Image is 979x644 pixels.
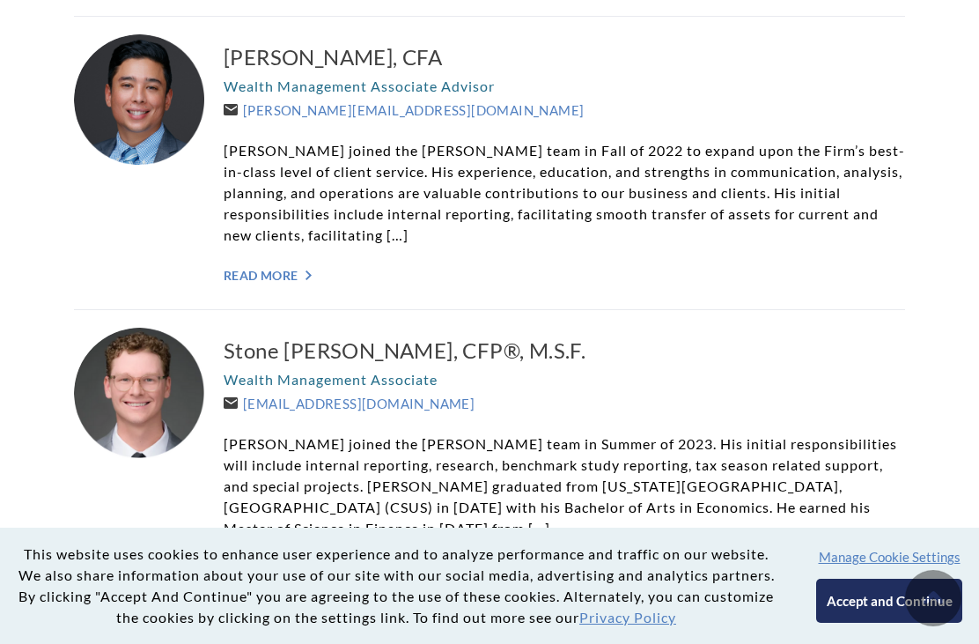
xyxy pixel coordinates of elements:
a: [PERSON_NAME][EMAIL_ADDRESS][DOMAIN_NAME] [224,102,584,118]
p: Wealth Management Associate [224,369,905,390]
p: [PERSON_NAME] joined the [PERSON_NAME] team in Fall of 2022 to expand upon the Firm’s best-in-cla... [224,140,905,246]
a: Privacy Policy [579,609,676,625]
a: [PERSON_NAME], CFA [224,43,905,71]
a: Stone [PERSON_NAME], CFP®, M.S.F. [224,337,905,365]
a: Read More "> [224,268,905,283]
button: Manage Cookie Settings [819,549,961,565]
p: [PERSON_NAME] joined the [PERSON_NAME] team in Summer of 2023. His initial responsibilities will ... [224,433,905,539]
button: Accept and Continue [816,579,961,623]
a: [EMAIL_ADDRESS][DOMAIN_NAME] [224,396,475,411]
p: This website uses cookies to enhance user experience and to analyze performance and traffic on ou... [14,544,778,628]
p: Wealth Management Associate Advisor [224,76,905,97]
